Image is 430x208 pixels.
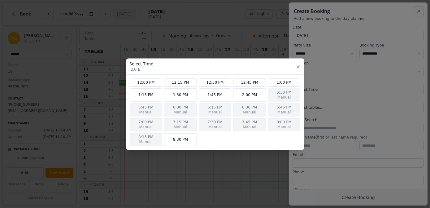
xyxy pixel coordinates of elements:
button: 12:45 PM [233,78,266,86]
button: 5:45 PMManual [130,103,163,116]
span: Manual [271,110,297,115]
button: 1:00 PM [268,78,301,86]
h3: Select Time [130,61,154,67]
button: 12:15 PM [164,78,197,86]
button: 5:30 PMManual [268,88,301,101]
button: 7:30 PMManual [199,118,232,131]
button: 12:30 PM [199,78,232,86]
button: 6:15 PMManual [199,103,232,116]
span: Manual [271,125,297,130]
button: 7:45 PMManual [233,118,266,131]
button: 1:30 PM [164,88,197,101]
span: Manual [237,110,263,115]
button: 6:00 PMManual [164,103,197,116]
span: Manual [133,139,159,144]
span: Manual [133,125,159,130]
span: Manual [133,110,159,115]
button: 7:15 PMManual [164,118,197,131]
button: 1:45 PM [199,88,232,101]
button: 8:30 PM [164,133,197,146]
button: 6:45 PMManual [268,103,301,116]
button: 8:00 PMManual [268,118,301,131]
span: Manual [167,125,193,130]
span: Manual [167,110,193,115]
span: Manual [237,125,263,130]
span: Manual [271,95,297,100]
button: 6:30 PMManual [233,103,266,116]
button: 2:00 PM [233,88,266,101]
button: 12:00 PM [130,78,163,86]
span: Manual [202,110,228,115]
button: 8:15 PMManual [130,133,163,146]
span: Manual [202,125,228,130]
button: 1:15 PM [130,88,163,101]
p: [DATE] [130,67,154,72]
button: 7:00 PMManual [130,118,163,131]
